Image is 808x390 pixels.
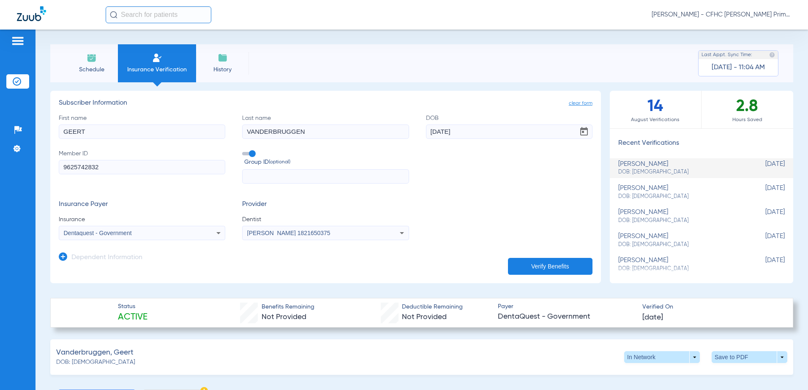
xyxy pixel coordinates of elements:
small: (optional) [269,158,290,167]
span: DentaQuest - Government [498,311,635,322]
span: Group ID [244,158,409,167]
span: [DATE] [742,233,785,248]
input: Member ID [59,160,225,174]
h3: Recent Verifications [610,139,793,148]
input: First name [59,125,225,139]
input: DOBOpen calendar [426,125,592,139]
span: Hours Saved [702,116,793,124]
label: Last name [242,114,409,139]
img: Schedule [87,53,97,63]
span: [PERSON_NAME] 1821650375 [247,230,330,236]
div: [PERSON_NAME] [618,257,742,272]
span: Active [118,311,147,323]
div: [PERSON_NAME] [618,209,742,224]
span: DOB: [DEMOGRAPHIC_DATA] [618,241,742,249]
h3: Provider [242,200,409,209]
div: [PERSON_NAME] [618,233,742,248]
label: First name [59,114,225,139]
label: DOB [426,114,592,139]
span: DOB: [DEMOGRAPHIC_DATA] [618,193,742,200]
span: Vanderbruggen, Geert [56,347,134,358]
h3: Dependent Information [71,254,142,262]
input: Search for patients [106,6,211,23]
h3: Subscriber Information [59,99,592,108]
div: 14 [610,91,702,128]
span: [DATE] - 11:04 AM [712,63,765,72]
span: DOB: [DEMOGRAPHIC_DATA] [618,265,742,273]
img: Manual Insurance Verification [152,53,162,63]
span: Schedule [71,65,112,74]
button: In Network [624,351,700,363]
input: Last name [242,125,409,139]
span: Payer [498,302,635,311]
span: Insurance Verification [124,65,190,74]
button: Open calendar [576,123,592,140]
span: [DATE] [642,312,663,323]
span: Last Appt. Sync Time: [702,51,752,59]
span: Dentist [242,215,409,224]
span: Not Provided [262,313,306,321]
span: Not Provided [402,313,447,321]
span: [DATE] [742,209,785,224]
span: [DATE] [742,257,785,272]
div: 2.8 [702,91,793,128]
label: Member ID [59,149,225,184]
span: Deductible Remaining [402,303,463,311]
iframe: Chat Widget [766,349,808,390]
button: Save to PDF [712,351,787,363]
button: Verify Benefits [508,258,592,275]
span: [DATE] [742,160,785,176]
span: clear form [569,99,592,108]
div: [PERSON_NAME] [618,184,742,200]
img: hamburger-icon [11,36,25,46]
div: [PERSON_NAME] [618,160,742,176]
img: last sync help info [769,52,775,58]
img: Zuub Logo [17,6,46,21]
span: DOB: [DEMOGRAPHIC_DATA] [618,217,742,225]
span: History [202,65,243,74]
span: Benefits Remaining [262,303,314,311]
img: History [218,53,228,63]
span: Dentaquest - Government [64,230,132,236]
span: DOB: [DEMOGRAPHIC_DATA] [56,358,135,367]
span: Status [118,302,147,311]
h3: Insurance Payer [59,200,225,209]
span: Insurance [59,215,225,224]
span: [PERSON_NAME] - CFHC [PERSON_NAME] Primary Care Dental [652,11,791,19]
span: Verified On [642,303,780,311]
span: [DATE] [742,184,785,200]
span: August Verifications [610,116,701,124]
img: Search Icon [110,11,117,19]
span: DOB: [DEMOGRAPHIC_DATA] [618,168,742,176]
